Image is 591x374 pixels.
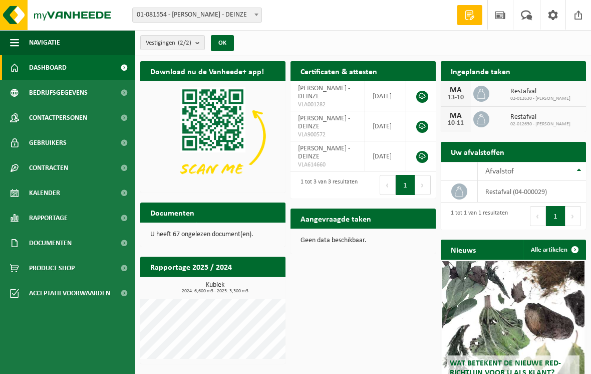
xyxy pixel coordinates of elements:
[510,88,570,96] span: Restafval
[145,282,285,294] h3: Kubiek
[446,120,466,127] div: 10-11
[298,131,357,139] span: VLA900572
[365,141,406,171] td: [DATE]
[145,289,285,294] span: 2024: 6,600 m3 - 2025: 3,300 m3
[441,61,520,81] h2: Ingeplande taken
[140,35,205,50] button: Vestigingen(2/2)
[365,111,406,141] td: [DATE]
[290,61,387,81] h2: Certificaten & attesten
[140,81,285,191] img: Download de VHEPlus App
[446,86,466,94] div: MA
[510,121,570,127] span: 02-012630 - [PERSON_NAME]
[446,205,508,227] div: 1 tot 1 van 1 resultaten
[133,8,261,22] span: 01-081554 - PETER PELFRENE - DEINZE
[441,142,514,161] h2: Uw afvalstoffen
[523,240,585,260] a: Alle artikelen
[530,206,546,226] button: Previous
[298,145,350,160] span: [PERSON_NAME] - DEINZE
[380,175,396,195] button: Previous
[396,175,415,195] button: 1
[29,130,67,155] span: Gebruikers
[150,231,275,238] p: U heeft 67 ongelezen document(en).
[29,231,72,256] span: Documenten
[29,281,110,306] span: Acceptatievoorwaarden
[446,94,466,101] div: 13-10
[211,35,234,51] button: OK
[365,81,406,111] td: [DATE]
[29,256,75,281] span: Product Shop
[290,209,381,228] h2: Aangevraagde taken
[478,181,586,203] td: restafval (04-000029)
[29,105,87,130] span: Contactpersonen
[29,80,88,105] span: Bedrijfsgegevens
[140,257,242,276] h2: Rapportage 2025 / 2024
[441,240,486,259] h2: Nieuws
[298,161,357,169] span: VLA614660
[510,96,570,102] span: 02-012630 - [PERSON_NAME]
[29,155,68,180] span: Contracten
[132,8,262,23] span: 01-081554 - PETER PELFRENE - DEINZE
[298,85,350,100] span: [PERSON_NAME] - DEINZE
[546,206,565,226] button: 1
[485,167,514,175] span: Afvalstof
[446,112,466,120] div: MA
[140,203,204,222] h2: Documenten
[415,175,431,195] button: Next
[146,36,191,51] span: Vestigingen
[510,113,570,121] span: Restafval
[295,174,358,196] div: 1 tot 3 van 3 resultaten
[178,40,191,46] count: (2/2)
[565,206,581,226] button: Next
[298,101,357,109] span: VLA001282
[29,55,67,80] span: Dashboard
[140,61,274,81] h2: Download nu de Vanheede+ app!
[211,276,284,296] a: Bekijk rapportage
[298,115,350,130] span: [PERSON_NAME] - DEINZE
[29,30,60,55] span: Navigatie
[29,180,60,206] span: Kalender
[29,206,68,231] span: Rapportage
[301,237,426,244] p: Geen data beschikbaar.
